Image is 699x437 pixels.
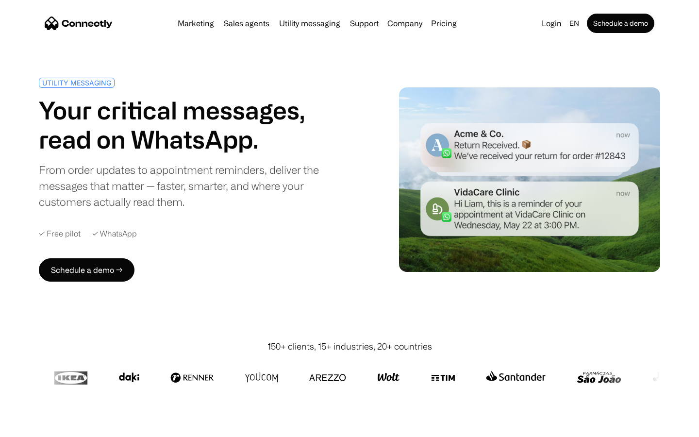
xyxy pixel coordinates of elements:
div: Company [387,17,422,30]
a: Marketing [174,19,218,27]
div: en [569,17,579,30]
ul: Language list [19,420,58,434]
a: Sales agents [220,19,273,27]
a: Utility messaging [275,19,344,27]
h1: Your critical messages, read on WhatsApp. [39,96,346,154]
a: Pricing [427,19,461,27]
div: ✓ WhatsApp [92,229,137,238]
aside: Language selected: English [10,419,58,434]
a: Schedule a demo [587,14,654,33]
a: Support [346,19,383,27]
div: ✓ Free pilot [39,229,81,238]
a: Login [538,17,566,30]
div: From order updates to appointment reminders, deliver the messages that matter — faster, smarter, ... [39,162,346,210]
div: UTILITY MESSAGING [42,79,111,86]
div: 150+ clients, 15+ industries, 20+ countries [267,340,432,353]
a: Schedule a demo → [39,258,134,282]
